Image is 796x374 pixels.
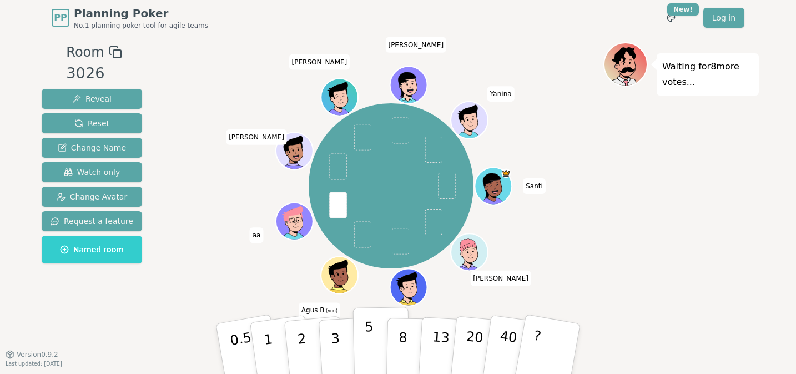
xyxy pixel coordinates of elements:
div: New! [667,3,699,16]
button: Request a feature [42,211,142,231]
span: Click to change your name [487,86,515,102]
span: Change Avatar [57,191,128,202]
span: Click to change your name [470,270,531,286]
span: Version 0.9.2 [17,350,58,359]
a: Log in [703,8,744,28]
button: Reveal [42,89,142,109]
span: Planning Poker [74,6,208,21]
button: Watch only [42,162,142,182]
span: Watch only [64,167,120,178]
button: Change Name [42,138,142,158]
button: Version0.9.2 [6,350,58,359]
span: Reset [74,118,109,129]
span: Click to change your name [299,302,340,318]
span: Click to change your name [289,54,350,69]
span: Reveal [72,93,112,104]
button: Click to change your avatar [323,257,357,292]
span: Named room [60,244,124,255]
a: PPPlanning PokerNo.1 planning poker tool for agile teams [52,6,208,30]
p: Waiting for 8 more votes... [662,59,753,90]
div: 3026 [66,62,122,85]
button: New! [661,8,681,28]
span: Click to change your name [250,227,264,243]
span: Room [66,42,104,62]
span: Santi is the host [502,168,511,178]
button: Named room [42,236,142,263]
span: Click to change your name [385,37,446,52]
span: PP [54,11,67,24]
span: Click to change your name [523,178,546,194]
span: Click to change your name [226,129,287,144]
span: Last updated: [DATE] [6,361,62,367]
button: Change Avatar [42,187,142,207]
span: (you) [325,308,338,313]
button: Reset [42,113,142,133]
span: No.1 planning poker tool for agile teams [74,21,208,30]
span: Change Name [58,142,126,153]
span: Request a feature [51,216,133,227]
